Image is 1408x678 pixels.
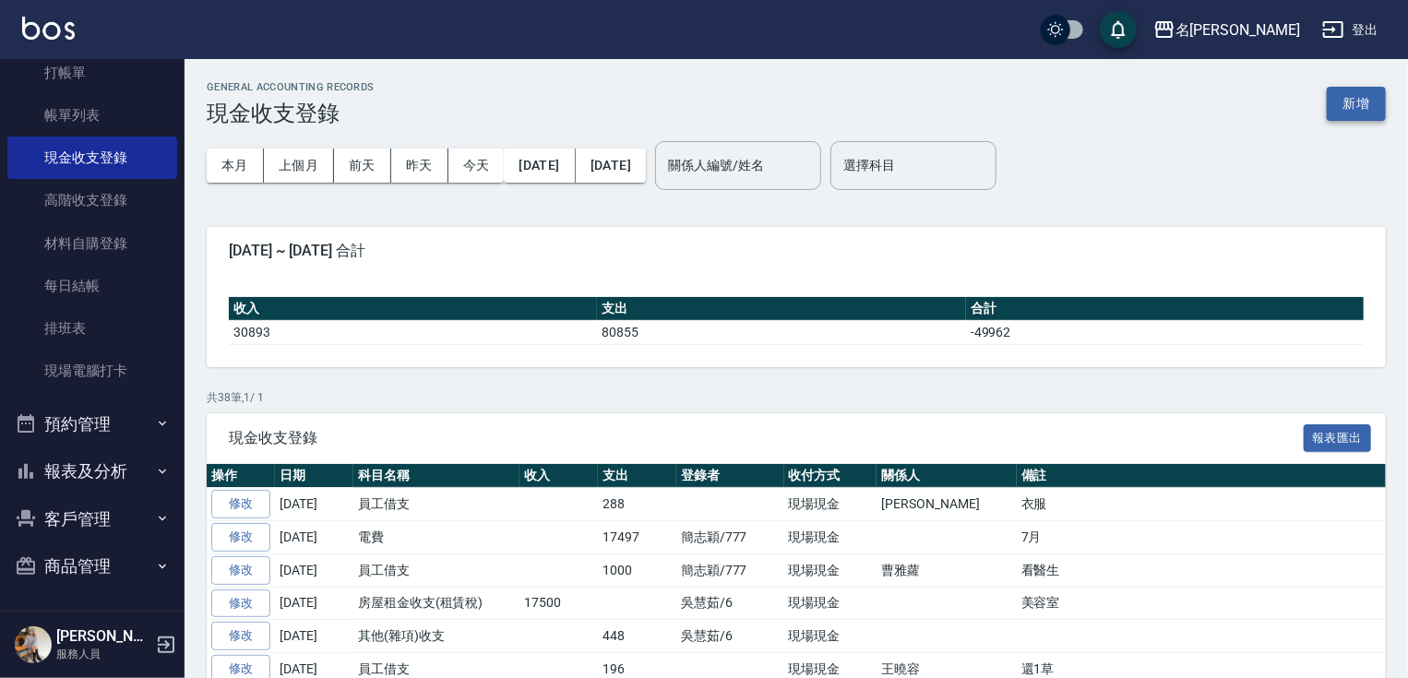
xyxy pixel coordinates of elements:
button: 新增 [1327,87,1386,121]
a: 帳單列表 [7,94,177,137]
h3: 現金收支登錄 [207,101,375,126]
p: 服務人員 [56,646,150,662]
a: 打帳單 [7,52,177,94]
td: [DATE] [275,553,353,587]
button: save [1100,11,1137,48]
td: [DATE] [275,587,353,620]
button: 名[PERSON_NAME] [1146,11,1307,49]
td: [DATE] [275,620,353,653]
td: [DATE] [275,488,353,521]
a: 新增 [1327,94,1386,112]
td: [PERSON_NAME] [877,488,1016,521]
a: 修改 [211,622,270,650]
th: 收入 [519,464,598,488]
a: 報表匯出 [1304,428,1372,446]
button: 預約管理 [7,400,177,448]
td: 衣服 [1017,488,1406,521]
a: 排班表 [7,307,177,350]
a: 每日結帳 [7,265,177,307]
a: 修改 [211,589,270,618]
td: 看醫生 [1017,553,1406,587]
td: 員工借支 [353,553,519,587]
th: 合計 [966,297,1364,321]
button: [DATE] [576,149,646,183]
img: Logo [22,17,75,40]
td: 1000 [598,553,676,587]
span: [DATE] ~ [DATE] 合計 [229,242,1364,260]
th: 支出 [598,464,676,488]
button: 登出 [1315,13,1386,47]
td: 現場現金 [784,488,877,521]
button: 前天 [334,149,391,183]
td: 現場現金 [784,553,877,587]
button: 商品管理 [7,542,177,590]
button: 客戶管理 [7,495,177,543]
button: [DATE] [504,149,575,183]
th: 收入 [229,297,597,321]
th: 操作 [207,464,275,488]
td: 現場現金 [784,521,877,554]
td: 現場現金 [784,620,877,653]
th: 支出 [597,297,965,321]
a: 修改 [211,523,270,552]
a: 現金收支登錄 [7,137,177,179]
td: 吳慧茹/6 [676,620,784,653]
td: 17497 [598,521,676,554]
td: 美容室 [1017,587,1406,620]
span: 現金收支登錄 [229,429,1304,447]
th: 登錄者 [676,464,784,488]
td: 其他(雜項)收支 [353,620,519,653]
a: 修改 [211,490,270,518]
th: 備註 [1017,464,1406,488]
td: 288 [598,488,676,521]
button: 昨天 [391,149,448,183]
button: 本月 [207,149,264,183]
td: -49962 [966,320,1364,344]
a: 材料自購登錄 [7,222,177,265]
td: 30893 [229,320,597,344]
td: 448 [598,620,676,653]
td: 吳慧茹/6 [676,587,784,620]
a: 現場電腦打卡 [7,350,177,392]
th: 關係人 [877,464,1016,488]
th: 科目名稱 [353,464,519,488]
td: 電費 [353,521,519,554]
td: 80855 [597,320,965,344]
th: 收付方式 [784,464,877,488]
a: 高階收支登錄 [7,179,177,221]
p: 共 38 筆, 1 / 1 [207,389,1386,406]
td: 房屋租金收支(租賃稅) [353,587,519,620]
a: 修改 [211,556,270,585]
button: 上個月 [264,149,334,183]
div: 名[PERSON_NAME] [1175,18,1300,42]
td: 現場現金 [784,587,877,620]
button: 報表及分析 [7,447,177,495]
td: 簡志穎/777 [676,521,784,554]
button: 報表匯出 [1304,424,1372,453]
th: 日期 [275,464,353,488]
h2: GENERAL ACCOUNTING RECORDS [207,81,375,93]
td: 17500 [519,587,598,620]
button: 今天 [448,149,505,183]
td: 員工借支 [353,488,519,521]
td: 簡志穎/777 [676,553,784,587]
td: 7月 [1017,521,1406,554]
img: Person [15,626,52,663]
td: [DATE] [275,521,353,554]
h5: [PERSON_NAME] [56,627,150,646]
td: 曹雅蘿 [877,553,1016,587]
